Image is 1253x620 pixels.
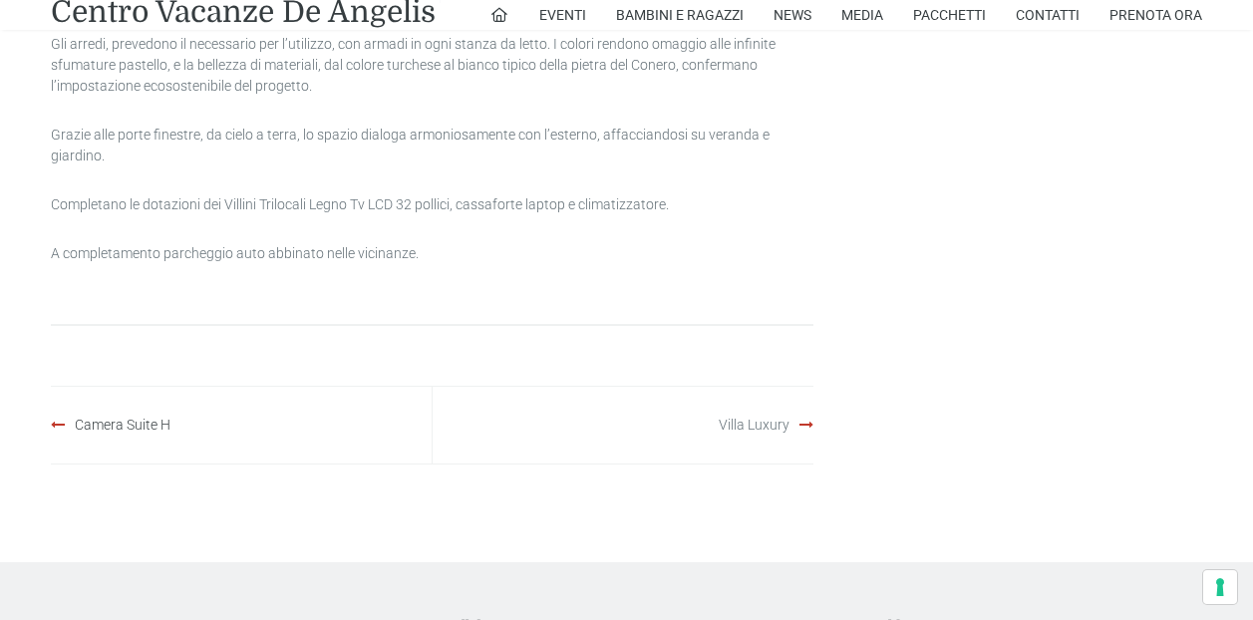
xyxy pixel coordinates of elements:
[51,125,813,166] p: Grazie alle porte finestre, da cielo a terra, lo spazio dialoga armoniosamente con l’esterno, aff...
[51,243,813,264] p: A completamento parcheggio auto abbinato nelle vicinanze.
[1203,570,1237,604] button: Le tue preferenze relative al consenso per le tecnologie di tracciamento
[75,417,170,433] a: Camera Suite H
[51,386,813,465] nav: Articoli
[51,324,813,326] nav: Articoli
[51,194,813,215] p: Completano le dotazioni dei Villini Trilocali Legno Tv LCD 32 pollici, cassaforte laptop e climat...
[719,417,789,433] a: Villa Luxury
[51,34,813,97] p: Gli arredi, prevedono il necessario per l’utilizzo, con armadi in ogni stanza da letto. I colori ...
